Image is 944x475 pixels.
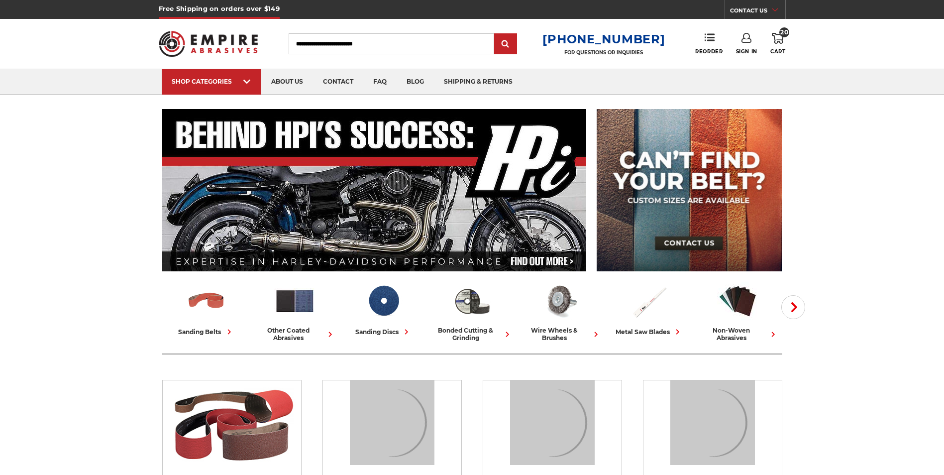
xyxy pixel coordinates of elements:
[363,69,397,95] a: faq
[629,280,670,322] img: Metal Saw Blades
[397,69,434,95] a: blog
[186,280,227,322] img: Sanding Belts
[432,327,513,342] div: bonded cutting & grinding
[698,327,778,342] div: non-woven abrasives
[521,327,601,342] div: wire wheels & brushes
[159,24,258,63] img: Empire Abrasives
[521,280,601,342] a: wire wheels & brushes
[616,327,683,337] div: metal saw blades
[451,280,493,322] img: Bonded Cutting & Grinding
[172,78,251,85] div: SHOP CATEGORIES
[736,48,757,55] span: Sign In
[363,280,404,322] img: Sanding Discs
[496,34,516,54] input: Submit
[730,5,785,19] a: CONTACT US
[432,280,513,342] a: bonded cutting & grinding
[542,32,665,46] a: [PHONE_NUMBER]
[343,280,424,337] a: sanding discs
[779,27,789,37] span: 20
[167,380,296,465] img: Sanding Belts
[770,33,785,55] a: 20 Cart
[540,280,581,322] img: Wire Wheels & Brushes
[166,280,247,337] a: sanding belts
[770,48,785,55] span: Cart
[609,280,690,337] a: metal saw blades
[274,280,315,322] img: Other Coated Abrasives
[670,380,755,465] img: Bonded Cutting & Grinding
[698,280,778,342] a: non-woven abrasives
[261,69,313,95] a: about us
[597,109,782,271] img: promo banner for custom belts.
[781,295,805,319] button: Next
[695,48,723,55] span: Reorder
[255,327,335,342] div: other coated abrasives
[695,33,723,54] a: Reorder
[179,327,234,337] div: sanding belts
[255,280,335,342] a: other coated abrasives
[313,69,363,95] a: contact
[542,49,665,56] p: FOR QUESTIONS OR INQUIRIES
[510,380,595,465] img: Sanding Discs
[717,280,758,322] img: Non-woven Abrasives
[350,380,434,465] img: Other Coated Abrasives
[162,109,587,271] img: Banner for an interview featuring Horsepower Inc who makes Harley performance upgrades featured o...
[355,327,412,337] div: sanding discs
[434,69,523,95] a: shipping & returns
